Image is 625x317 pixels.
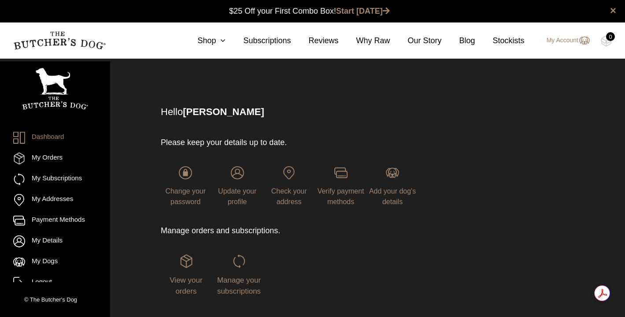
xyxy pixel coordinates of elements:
[282,166,296,179] img: login-TBD_Address.png
[13,256,97,268] a: My Dogs
[13,215,97,227] a: Payment Methods
[179,166,192,179] img: login-TBD_Password.png
[161,254,211,295] a: View your orders
[13,153,97,164] a: My Orders
[22,68,88,110] img: TBD_Portrait_Logo_White.png
[212,166,262,205] a: Update your profile
[218,187,256,205] span: Update your profile
[390,35,442,47] a: Our Story
[161,137,417,149] p: Please keep your details up to date.
[339,35,390,47] a: Why Raw
[13,277,97,289] a: Logout
[368,166,417,205] a: Add your dog's details
[386,166,399,179] img: login-TBD_Dog.png
[334,166,348,179] img: login-TBD_Payments.png
[336,7,390,15] a: Start [DATE]
[180,254,193,268] img: login-TBD_Orders.png
[226,35,291,47] a: Subscriptions
[318,187,364,205] span: Verify payment methods
[233,254,246,268] img: login-TBD_Subscriptions.png
[13,194,97,206] a: My Addresses
[165,187,206,205] span: Change your password
[291,35,338,47] a: Reviews
[217,276,261,296] span: Manage your subscriptions
[13,132,97,144] a: Dashboard
[601,35,612,47] img: TBD_Cart-Empty.png
[264,166,314,205] a: Check your address
[231,166,244,179] img: login-TBD_Profile.png
[538,35,590,46] a: My Account
[316,166,365,205] a: Verify payment methods
[161,166,210,205] a: Change your password
[161,225,417,237] p: Manage orders and subscriptions.
[606,32,615,41] div: 0
[183,106,264,117] strong: [PERSON_NAME]
[214,254,264,295] a: Manage your subscriptions
[161,104,562,119] p: Hello
[475,35,525,47] a: Stockists
[13,235,97,247] a: My Details
[442,35,475,47] a: Blog
[369,187,416,205] span: Add your dog's details
[170,276,202,296] span: View your orders
[13,173,97,185] a: My Subscriptions
[271,187,307,205] span: Check your address
[180,35,226,47] a: Shop
[610,5,616,16] a: close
